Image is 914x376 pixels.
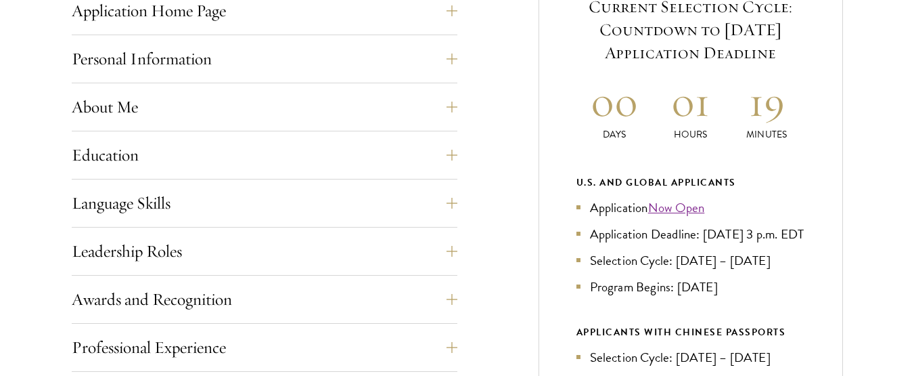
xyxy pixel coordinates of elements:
p: Minutes [729,127,805,142]
p: Hours [652,127,729,142]
div: U.S. and Global Applicants [576,174,805,191]
p: Days [576,127,653,142]
li: Selection Cycle: [DATE] – [DATE] [576,251,805,270]
button: Professional Experience [72,331,457,364]
button: Language Skills [72,187,457,220]
li: Application Deadline: [DATE] 3 p.m. EDT [576,224,805,244]
h2: 19 [729,77,805,127]
h2: 01 [652,77,729,127]
li: Application [576,198,805,217]
div: APPLICANTS WITH CHINESE PASSPORTS [576,324,805,341]
button: Leadership Roles [72,235,457,268]
button: Personal Information [72,43,457,75]
li: Program Begins: [DATE] [576,277,805,297]
h2: 00 [576,77,653,127]
button: About Me [72,91,457,123]
li: Selection Cycle: [DATE] – [DATE] [576,348,805,367]
a: Now Open [648,198,705,217]
button: Awards and Recognition [72,283,457,316]
button: Education [72,139,457,171]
